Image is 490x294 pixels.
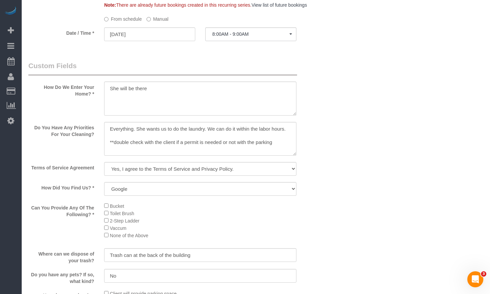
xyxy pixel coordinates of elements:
span: Toilet Brush [110,211,134,216]
span: None of the Above [110,233,148,238]
label: Can You Provide Any Of The Following? * [23,202,99,218]
label: Where can we dispose of your trash? [23,248,99,264]
input: Do you have any pets? If so, what kind? [104,269,296,283]
label: Manual [147,13,169,22]
span: 8:00AM - 9:00AM [212,31,289,37]
legend: Custom Fields [28,61,297,76]
label: How Do We Enter Your Home? * [23,82,99,97]
button: 8:00AM - 9:00AM [205,27,296,41]
span: 2-Step Ladder [110,218,140,224]
input: Manual [147,17,151,21]
span: Bucket [110,203,124,209]
label: Do you have any pets? If so, what kind? [23,269,99,285]
strong: Note: [104,2,116,8]
input: Where can we dispose of your trash? [104,248,296,262]
input: MM/DD/YYYY [104,27,195,41]
label: How Did You Find Us? * [23,182,99,191]
input: From schedule [104,17,108,21]
iframe: Intercom live chat [467,271,483,287]
label: From schedule [104,13,142,22]
img: Automaid Logo [4,7,17,16]
span: 3 [481,271,486,277]
a: View list of future bookings [251,2,307,8]
label: Do You Have Any Priorities For Your Cleaning? [23,122,99,138]
span: Vaccum [110,226,127,231]
label: Date / Time * [23,27,99,36]
label: Terms of Service Agreement [23,162,99,171]
div: There are already future bookings created in this recurring series. [99,2,326,8]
